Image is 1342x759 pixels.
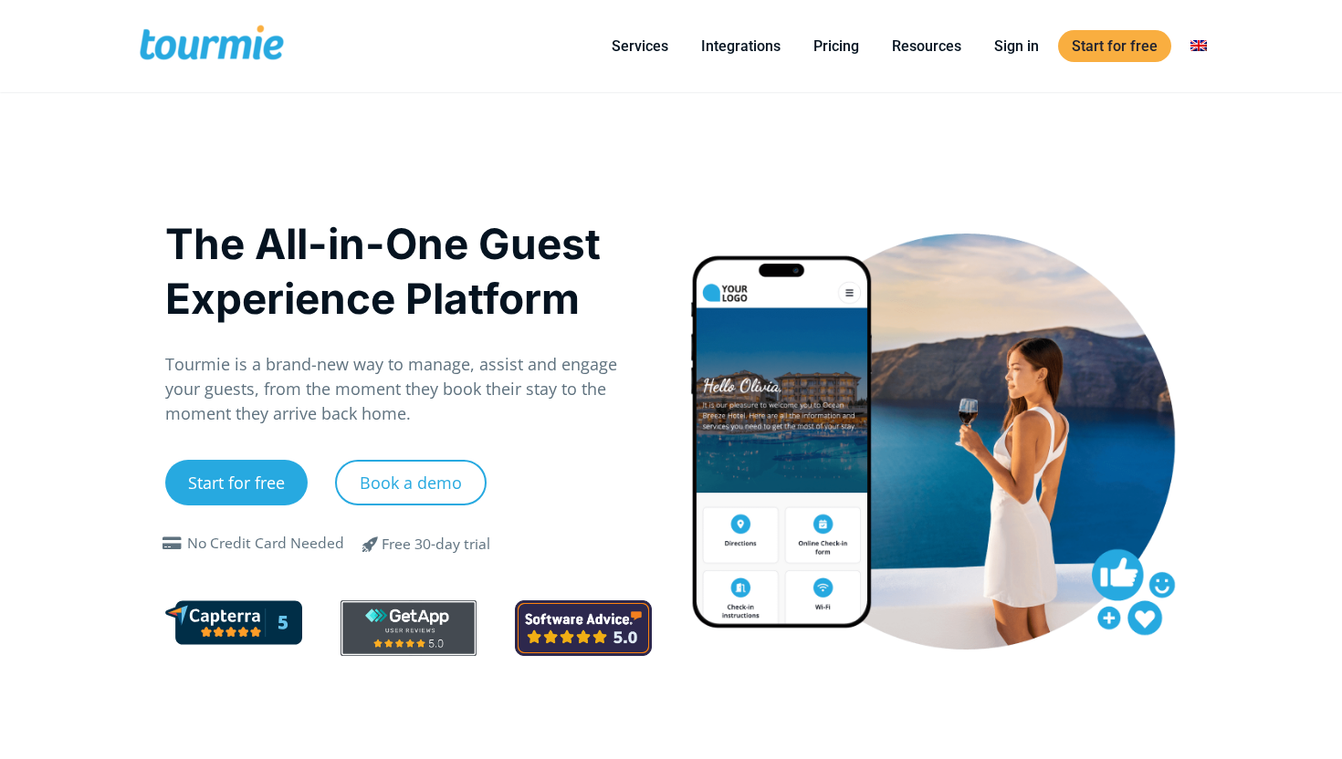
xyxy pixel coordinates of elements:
[980,35,1053,57] a: Sign in
[382,534,490,556] div: Free 30-day trial
[158,536,187,551] span: 
[878,35,975,57] a: Resources
[800,35,873,57] a: Pricing
[165,460,308,505] a: Start for free
[1058,30,1171,62] a: Start for free
[687,35,794,57] a: Integrations
[187,533,344,555] div: No Credit Card Needed
[335,460,487,505] a: Book a demo
[165,352,652,426] p: Tourmie is a brand-new way to manage, assist and engage your guests, from the moment they book th...
[349,533,393,555] span: 
[165,216,652,326] h1: The All-in-One Guest Experience Platform
[598,35,682,57] a: Services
